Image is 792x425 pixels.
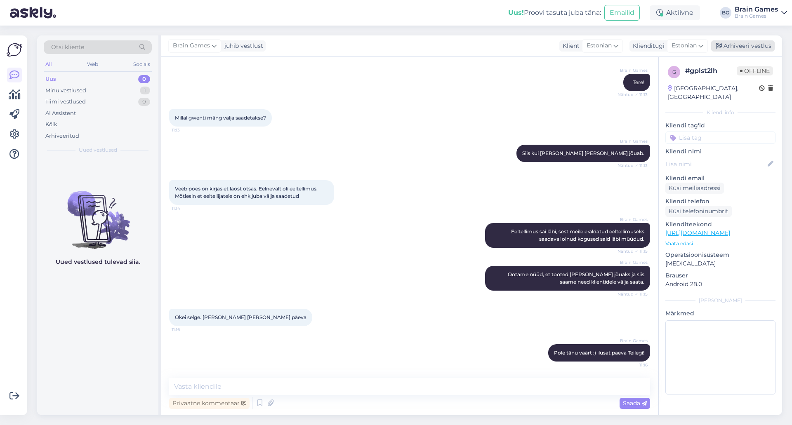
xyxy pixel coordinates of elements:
span: Uued vestlused [79,146,117,154]
span: Estonian [587,41,612,50]
div: Kliendi info [665,109,775,116]
span: Siis kui [PERSON_NAME] [PERSON_NAME] jõuab. [522,150,644,156]
div: # gplst2lh [685,66,737,76]
span: Brain Games [617,138,648,144]
p: Brauser [665,271,775,280]
span: Pole tänu väärt :) ilusat päeva Teilegi! [554,350,644,356]
div: juhib vestlust [221,42,263,50]
div: Web [85,59,100,70]
span: Okei selge. [PERSON_NAME] [PERSON_NAME] päeva [175,314,306,320]
p: Kliendi email [665,174,775,183]
span: Tere! [633,79,644,85]
input: Lisa nimi [666,160,766,169]
p: Uued vestlused tulevad siia. [56,258,140,266]
span: Brain Games [173,41,210,50]
span: Brain Games [617,67,648,73]
span: Saada [623,399,647,407]
div: All [44,59,53,70]
span: Brain Games [617,338,648,344]
p: Märkmed [665,309,775,318]
div: Kõik [45,120,57,129]
div: Brain Games [735,6,778,13]
b: Uus! [508,9,524,16]
p: Operatsioonisüsteem [665,251,775,259]
span: Nähtud ✓ 11:13 [617,92,648,98]
span: Ootame nüüd, et tooted [PERSON_NAME] jõuaks ja siis saame need klientidele välja saata. [508,271,646,285]
p: [MEDICAL_DATA] [665,259,775,268]
div: Küsi meiliaadressi [665,183,724,194]
button: Emailid [604,5,640,21]
div: 0 [138,75,150,83]
img: No chats [37,176,158,250]
div: Minu vestlused [45,87,86,95]
p: Kliendi tag'id [665,121,775,130]
div: Uus [45,75,56,83]
div: Klienditugi [629,42,665,50]
p: Kliendi nimi [665,147,775,156]
p: Kliendi telefon [665,197,775,206]
div: [GEOGRAPHIC_DATA], [GEOGRAPHIC_DATA] [668,84,759,101]
div: [PERSON_NAME] [665,297,775,304]
div: Proovi tasuta juba täna: [508,8,601,18]
input: Lisa tag [665,131,775,144]
a: [URL][DOMAIN_NAME] [665,229,730,237]
div: Küsi telefoninumbrit [665,206,732,217]
div: Socials [132,59,152,70]
div: Tiimi vestlused [45,98,86,106]
p: Android 28.0 [665,280,775,289]
span: Veebipoes on kirjas et laost otsas. Eelnevalt oli eeltellimus. Mõtlesin et eeltellijatele on ehk ... [175,185,319,199]
div: BG [720,7,731,19]
span: 11:16 [172,326,203,333]
span: Eeltellimus sai läbi, sest meile eraldatud eeltellimuseks saadaval olnud kogused said läbi müüdud. [511,228,646,242]
div: AI Assistent [45,109,76,117]
div: 1 [140,87,150,95]
span: 11:14 [172,205,203,211]
div: Arhiveeritud [45,132,79,140]
span: 11:13 [172,127,203,133]
span: 11:16 [617,362,648,368]
span: Otsi kliente [51,43,84,52]
span: Nähtud ✓ 11:15 [617,248,648,254]
div: 0 [138,98,150,106]
div: Klient [559,42,580,50]
span: Nähtud ✓ 11:13 [617,162,648,169]
span: Millal gwenti mäng välja saadetakse? [175,115,266,121]
div: Privaatne kommentaar [169,398,250,409]
p: Klienditeekond [665,220,775,229]
span: Offline [737,66,773,75]
div: Brain Games [735,13,778,19]
span: Brain Games [617,259,648,265]
div: Aktiivne [650,5,700,20]
a: Brain GamesBrain Games [735,6,787,19]
span: Estonian [672,41,697,50]
p: Vaata edasi ... [665,240,775,247]
img: Askly Logo [7,42,22,58]
div: Arhiveeri vestlus [711,40,775,52]
span: g [672,69,676,75]
span: Brain Games [617,216,648,223]
span: Nähtud ✓ 11:15 [617,291,648,297]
